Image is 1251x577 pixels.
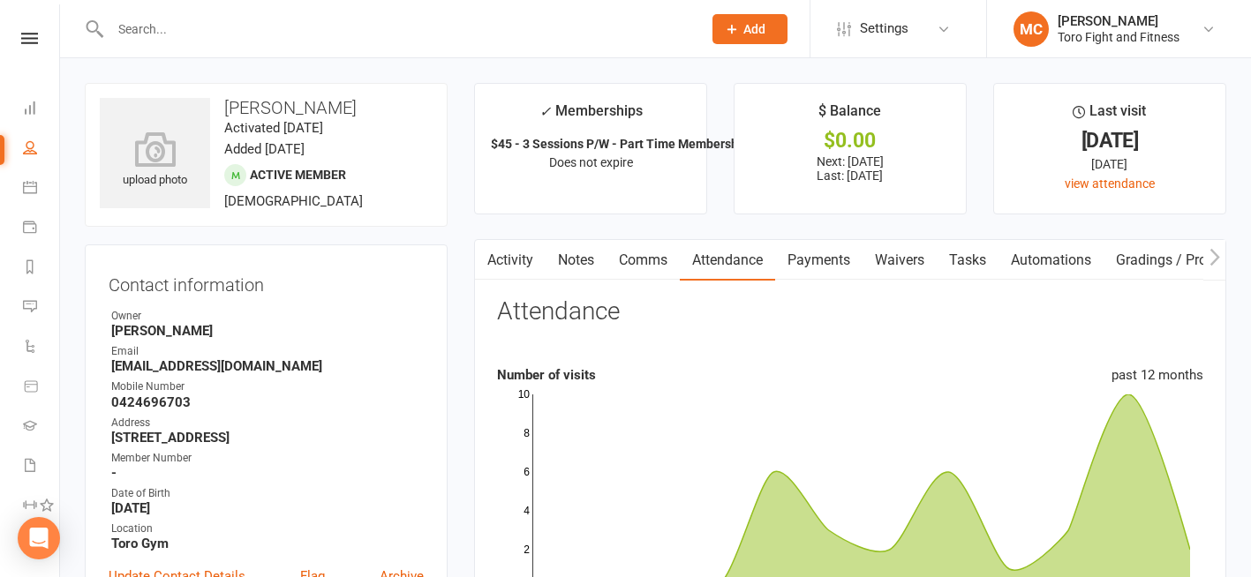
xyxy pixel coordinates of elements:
strong: Number of visits [497,367,596,383]
div: Location [111,521,424,537]
a: Dashboard [23,90,59,130]
a: Comms [607,240,680,281]
h3: Contact information [109,268,424,295]
div: Email [111,343,424,360]
p: Next: [DATE] Last: [DATE] [750,154,950,183]
strong: [STREET_ADDRESS] [111,430,424,446]
span: Add [743,22,765,36]
a: Reports [23,249,59,288]
a: Automations [999,240,1104,281]
div: [DATE] [1010,154,1210,174]
a: Waivers [863,240,937,281]
div: upload photo [100,131,210,190]
div: Toro Fight and Fitness [1058,29,1179,45]
div: Memberships [539,100,643,132]
a: view attendance [1065,176,1155,191]
a: Product Sales [23,368,59,408]
a: Attendance [680,240,775,281]
div: past 12 months [1112,364,1203,386]
span: Active member [250,168,346,182]
a: Activity [475,240,546,281]
div: Mobile Number [111,378,424,395]
span: [DEMOGRAPHIC_DATA] [224,193,363,209]
strong: [EMAIL_ADDRESS][DOMAIN_NAME] [111,358,424,374]
strong: Toro Gym [111,536,424,551]
div: MC [1014,11,1049,47]
div: [DATE] [1010,131,1210,150]
time: Added [DATE] [224,141,305,157]
span: Settings [860,9,908,49]
div: Date of Birth [111,485,424,502]
h3: Attendance [497,298,620,326]
a: Payments [23,209,59,249]
i: ✓ [539,103,551,120]
strong: $45 - 3 Sessions P/W - Part Time Membershi... [491,137,752,151]
div: Address [111,415,424,431]
strong: [PERSON_NAME] [111,323,424,339]
div: Open Intercom Messenger [18,517,60,559]
a: Calendar [23,169,59,209]
a: Tasks [937,240,999,281]
a: People [23,130,59,169]
div: $ Balance [818,100,881,131]
strong: 0424696703 [111,394,424,410]
div: Owner [111,308,424,325]
a: Notes [546,240,607,281]
strong: - [111,465,424,481]
div: [PERSON_NAME] [1058,13,1179,29]
strong: [DATE] [111,500,424,516]
div: $0.00 [750,131,950,150]
span: Does not expire [549,155,633,169]
div: Member Number [111,450,424,467]
input: Search... [105,17,690,41]
div: Last visit [1073,100,1146,131]
a: Payments [775,240,863,281]
time: Activated [DATE] [224,120,323,136]
button: Add [712,14,788,44]
h3: [PERSON_NAME] [100,98,433,117]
